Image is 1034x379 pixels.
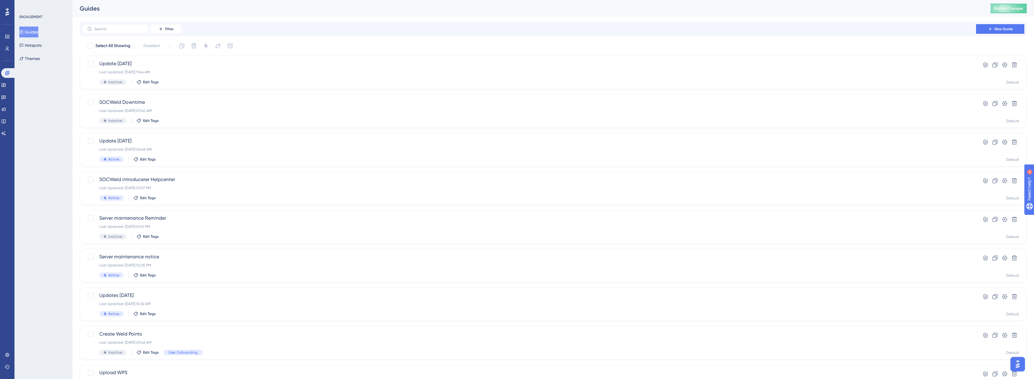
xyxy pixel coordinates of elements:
button: Deselect [138,40,166,51]
span: Edit Tags [140,311,156,316]
span: Server maintenance Reminder [99,215,959,222]
div: Default [1006,157,1019,162]
span: Inactive [108,234,122,239]
span: Inactive [108,118,122,123]
span: Upload WPS [99,369,959,376]
span: SOCWeld introducerer Helpcenter [99,176,959,183]
span: Active [108,311,119,316]
button: Edit Tags [136,350,159,355]
span: Edit Tags [143,118,159,123]
span: Edit Tags [143,234,159,239]
div: Last Updated: [DATE] 02:25 PM [99,263,959,268]
div: Default [1006,196,1019,201]
span: Edit Tags [143,80,159,84]
div: Guides [80,4,975,13]
button: Edit Tags [133,311,156,316]
span: Edit Tags [140,273,156,278]
div: Last Updated: [DATE] 01:07 PM [99,186,959,190]
span: Edit Tags [143,350,159,355]
div: Default [1006,273,1019,278]
button: Hotspots [19,40,42,51]
div: Last Updated: [DATE] 11:44 AM [99,70,959,75]
span: Inactive [108,80,122,84]
span: SOCWeld Downtime [99,99,959,106]
button: Filter [151,24,181,34]
button: Edit Tags [133,157,156,162]
span: Update [DATE] [99,137,959,145]
div: Last Updated: [DATE] 10:32 AM [99,301,959,306]
span: Active [108,273,119,278]
div: Last Updated: [DATE] 01:41 PM [99,224,959,229]
span: Inactive [108,350,122,355]
span: Publish Changes [994,6,1023,11]
div: Default [1006,119,1019,123]
button: Edit Tags [136,80,159,84]
span: Server maintenance notice [99,253,959,260]
span: Edit Tags [140,157,156,162]
div: 4 [42,3,44,8]
button: New Guide [976,24,1024,34]
button: Guides [19,27,38,37]
span: Select All Showing [95,42,130,49]
button: Edit Tags [133,196,156,200]
span: New Guide [994,27,1013,31]
button: Edit Tags [133,273,156,278]
div: Default [1006,80,1019,85]
button: Edit Tags [136,234,159,239]
span: Deselect [143,42,160,49]
div: ENGAGEMENT [19,14,42,19]
div: Default [1006,234,1019,239]
button: Edit Tags [136,118,159,123]
span: Need Help? [14,2,38,9]
div: Last Updated: [DATE] 07:40 AM [99,108,959,113]
div: Last Updated: [DATE] 06:48 AM [99,147,959,152]
span: Active [108,196,119,200]
div: Default [1006,350,1019,355]
iframe: UserGuiding AI Assistant Launcher [1009,355,1027,373]
span: Edit Tags [140,196,156,200]
div: Last Updated: [DATE] 09:46 AM [99,340,959,345]
button: Themes [19,53,40,64]
span: Update [DATE] [99,60,959,67]
span: User Onboarding [168,350,198,355]
span: Active [108,157,119,162]
div: Default [1006,312,1019,317]
span: Updates [DATE] [99,292,959,299]
button: Publish Changes [991,4,1027,13]
span: Create Weld Points [99,330,959,338]
input: Search [94,27,143,31]
span: Filter [165,27,174,31]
